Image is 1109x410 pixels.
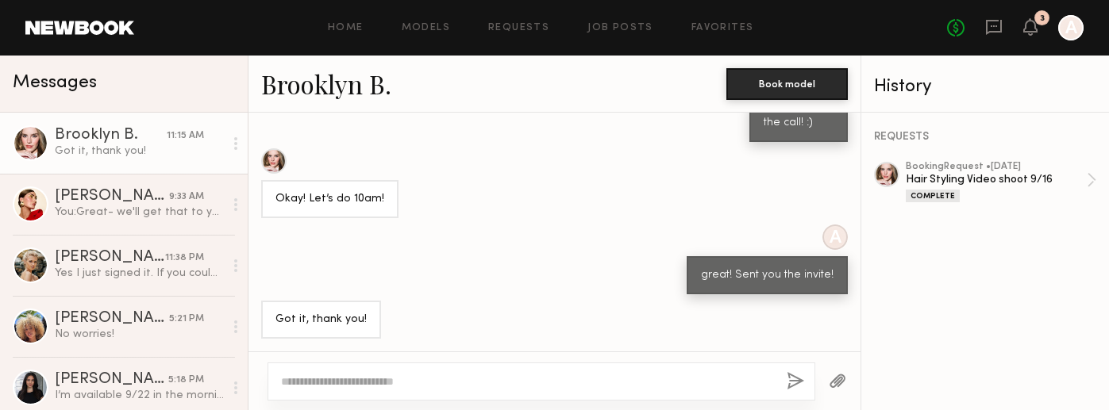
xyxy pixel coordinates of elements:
div: [PERSON_NAME] [55,311,169,327]
div: Yes I just signed it. If you could share details (brand, usage, shoot location) etc. 🙂🙂 [55,266,224,281]
div: 11:15 AM [167,128,204,144]
div: [PERSON_NAME] [55,189,169,205]
button: Book model [726,68,848,100]
div: Okay! Let’s do 10am! [275,190,384,209]
div: 5:18 PM [168,373,204,388]
div: 11:38 PM [165,251,204,266]
div: 3 [1040,14,1045,23]
a: Brooklyn B. [261,67,391,101]
div: I’m available 9/22 in the morning before 2pm and 9/24 anytime [55,388,224,403]
div: 5:21 PM [169,312,204,327]
a: Models [402,23,450,33]
div: great! Sent you the invite! [701,266,834,285]
span: Messages [13,74,97,92]
div: the call! :) [764,114,834,132]
div: booking Request • [DATE] [906,162,1087,172]
div: History [874,78,1096,96]
a: Book model [726,76,848,90]
a: Favorites [691,23,754,33]
a: Requests [488,23,549,33]
div: Hair Styling Video shoot 9/16 [906,172,1087,187]
div: Got it, thank you! [55,144,224,159]
div: [PERSON_NAME] [55,372,168,388]
div: Got it, thank you! [275,311,367,329]
div: Brooklyn B. [55,128,167,144]
a: bookingRequest •[DATE]Hair Styling Video shoot 9/16Complete [906,162,1096,202]
div: 9:33 AM [169,190,204,205]
div: Complete [906,190,960,202]
div: You: Great- we'll get that to you. Are you able to hop on a 15 min VC with me and the director to... [55,205,224,220]
div: REQUESTS [874,132,1096,143]
a: Home [328,23,364,33]
div: [PERSON_NAME] [55,250,165,266]
div: No worries! [55,327,224,342]
a: Job Posts [587,23,653,33]
a: A [1058,15,1084,40]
